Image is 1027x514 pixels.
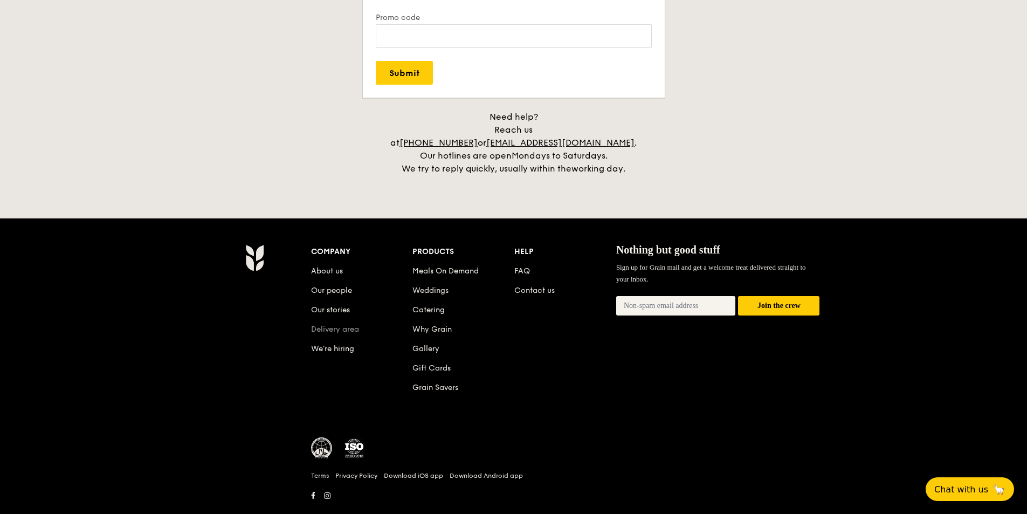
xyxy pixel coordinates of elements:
[311,266,343,276] a: About us
[450,471,523,480] a: Download Android app
[311,437,333,459] img: MUIS Halal Certified
[384,471,443,480] a: Download iOS app
[571,163,625,174] span: working day.
[343,437,365,459] img: ISO Certified
[335,471,377,480] a: Privacy Policy
[412,383,458,392] a: Grain Savers
[412,266,479,276] a: Meals On Demand
[412,305,445,314] a: Catering
[412,344,439,353] a: Gallery
[412,244,514,259] div: Products
[376,61,433,85] input: Submit
[311,305,350,314] a: Our stories
[412,286,449,295] a: Weddings
[399,138,478,148] a: [PHONE_NUMBER]
[376,13,652,22] label: Promo code
[412,325,452,334] a: Why Grain
[616,244,720,256] span: Nothing but good stuff
[514,286,555,295] a: Contact us
[203,503,824,512] h6: Revision
[379,111,649,175] div: Need help? Reach us at or . Our hotlines are open We try to reply quickly, usually within the
[738,296,819,316] button: Join the crew
[616,296,736,316] input: Non-spam email address
[514,244,616,259] div: Help
[486,138,635,148] a: [EMAIL_ADDRESS][DOMAIN_NAME]
[512,150,608,161] span: Mondays to Saturdays.
[992,483,1005,496] span: 🦙
[926,477,1014,501] button: Chat with us🦙
[245,244,264,271] img: AYc88T3wAAAABJRU5ErkJggg==
[311,471,329,480] a: Terms
[311,344,354,353] a: We’re hiring
[412,364,451,373] a: Gift Cards
[311,286,352,295] a: Our people
[311,244,413,259] div: Company
[934,484,988,495] span: Chat with us
[616,263,806,283] span: Sign up for Grain mail and get a welcome treat delivered straight to your inbox.
[514,266,530,276] a: FAQ
[311,325,359,334] a: Delivery area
